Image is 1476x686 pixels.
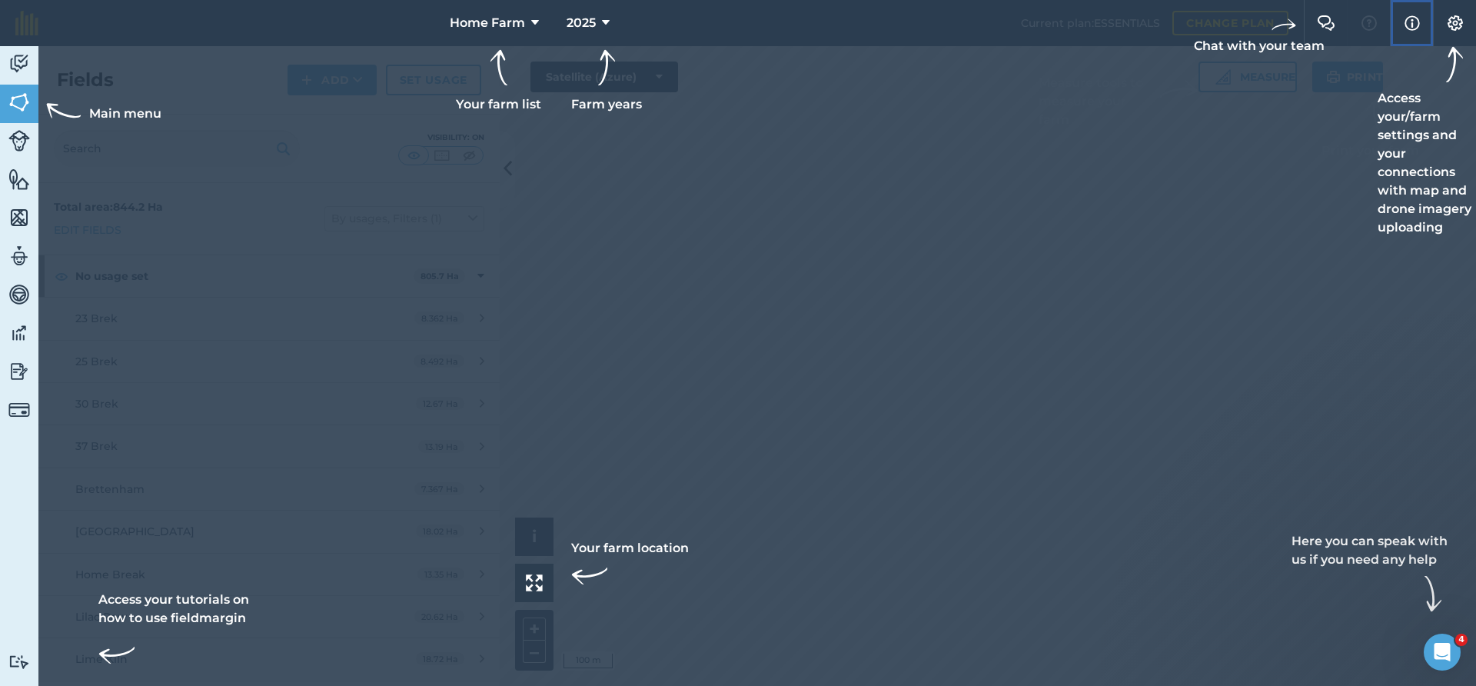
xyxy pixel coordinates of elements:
[8,52,30,75] img: svg+xml;base64,PD94bWwgdmVyc2lvbj0iMS4wIiBlbmNvZGluZz0idXRmLTgiPz4KPCEtLSBHZW5lcmF0b3I6IEFkb2JlIE...
[8,654,30,669] img: svg+xml;base64,PD94bWwgdmVyc2lvbj0iMS4wIiBlbmNvZGluZz0idXRmLTgiPz4KPCEtLSBHZW5lcmF0b3I6IEFkb2JlIE...
[567,14,596,32] span: 2025
[43,95,161,132] div: Main menu
[1378,46,1476,237] div: Access your/farm settings and your connections with map and drone imagery uploading
[1455,634,1468,646] span: 4
[571,539,689,594] div: Your farm location
[8,360,30,383] img: svg+xml;base64,PD94bWwgdmVyc2lvbj0iMS4wIiBlbmNvZGluZz0idXRmLTgiPz4KPCEtLSBHZW5lcmF0b3I6IEFkb2JlIE...
[8,130,30,152] img: svg+xml;base64,PD94bWwgdmVyc2lvbj0iMS4wIiBlbmNvZGluZz0idXRmLTgiPz4KPCEtLSBHZW5lcmF0b3I6IEFkb2JlIE...
[1291,532,1451,612] div: Here you can speak with us if you need any help
[563,49,650,114] div: Farm years
[450,14,525,32] span: Home Farm
[1317,15,1335,31] img: Two speech bubbles overlapping with the left bubble in the forefront
[8,168,30,191] img: svg+xml;base64,PHN2ZyB4bWxucz0iaHR0cDovL3d3dy53My5vcmcvMjAwMC9zdmciIHdpZHRoPSI1NiIgaGVpZ2h0PSI2MC...
[1194,12,1325,55] div: Chat with your team
[8,283,30,306] img: svg+xml;base64,PD94bWwgdmVyc2lvbj0iMS4wIiBlbmNvZGluZz0idXRmLTgiPz4KPCEtLSBHZW5lcmF0b3I6IEFkb2JlIE...
[8,91,30,114] img: svg+xml;base64,PHN2ZyB4bWxucz0iaHR0cDovL3d3dy53My5vcmcvMjAwMC9zdmciIHdpZHRoPSI1NiIgaGVpZ2h0PSI2MC...
[98,591,258,674] div: Access your tutorials on how to use fieldmargin
[8,321,30,345] img: svg+xml;base64,PD94bWwgdmVyc2lvbj0iMS4wIiBlbmNvZGluZz0idXRmLTgiPz4KPCEtLSBHZW5lcmF0b3I6IEFkb2JlIE...
[456,49,541,114] div: Your farm list
[8,245,30,268] img: svg+xml;base64,PD94bWwgdmVyc2lvbj0iMS4wIiBlbmNvZGluZz0idXRmLTgiPz4KPCEtLSBHZW5lcmF0b3I6IEFkb2JlIE...
[8,399,30,421] img: svg+xml;base64,PD94bWwgdmVyc2lvbj0iMS4wIiBlbmNvZGluZz0idXRmLTgiPz4KPCEtLSBHZW5lcmF0b3I6IEFkb2JlIE...
[526,574,543,591] img: Four arrows, one pointing top left, one top right, one bottom right and the last bottom left
[8,206,30,229] img: svg+xml;base64,PHN2ZyB4bWxucz0iaHR0cDovL3d3dy53My5vcmcvMjAwMC9zdmciIHdpZHRoPSI1NiIgaGVpZ2h0PSI2MC...
[1446,15,1464,31] img: A cog icon
[1405,14,1420,32] img: svg+xml;base64,PHN2ZyB4bWxucz0iaHR0cDovL3d3dy53My5vcmcvMjAwMC9zdmciIHdpZHRoPSIxNyIgaGVpZ2h0PSIxNy...
[1424,634,1461,671] iframe: Intercom live chat
[515,564,553,602] button: Your farm location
